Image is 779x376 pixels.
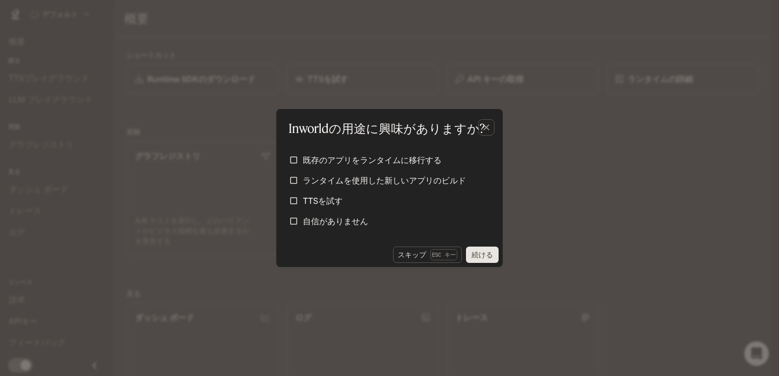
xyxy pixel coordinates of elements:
[289,119,485,138] p: Inworldの用途に興味がありますか?
[430,249,457,260] p: Esc キー
[303,154,442,166] span: 既存のアプリをランタイムに移行する
[398,249,426,261] font: スキップ
[393,247,462,263] button: スキップEsc キー
[303,215,368,227] span: 自信がありません
[303,174,466,186] span: ランタイムを使用した新しいアプリのビルド
[303,195,343,207] span: TTSを試す
[466,247,499,263] button: 続ける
